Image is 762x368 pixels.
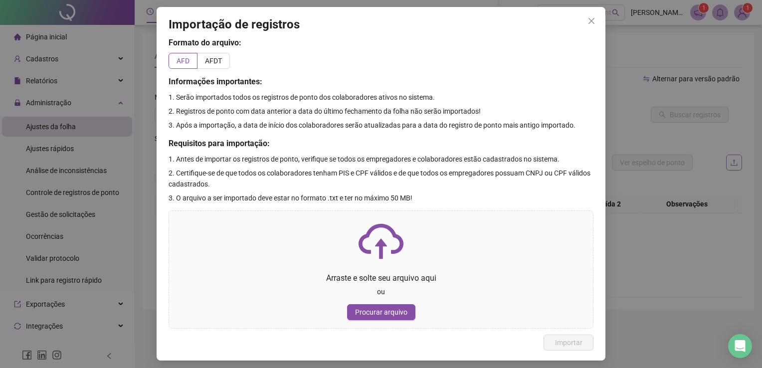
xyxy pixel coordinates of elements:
div: Open Intercom Messenger [728,334,752,358]
span: Arraste e solte seu arquivo aqui [326,273,436,283]
p: 3. O arquivo a ser importado deve estar no formato .txt e ter no máximo 50 MB! [169,192,593,203]
button: Procurar arquivo [347,305,415,321]
span: close [587,17,595,25]
span: Requisitos para importação: [169,139,270,148]
span: Informações importantes: [169,77,262,86]
span: AFD [177,57,190,65]
span: cloud-upload [359,219,403,264]
span: 3. Após a importação, a data de início dos colaboradores serão atualizadas para a data do registr... [169,121,575,129]
button: Close [583,13,599,29]
span: Procurar arquivo [355,307,407,318]
span: cloud-uploadArraste e solte seu arquivo aquiouProcurar arquivo [169,211,593,328]
span: 1. Antes de importar os registros de ponto, verifique se todos os empregadores e colaboradores es... [169,155,560,163]
h3: Importação de registros [169,17,593,33]
span: Formato do arquivo: [169,38,241,47]
span: 2. Registros de ponto com data anterior a data do último fechamento da folha não serão importados! [169,107,481,115]
button: Importar [544,335,593,351]
span: 1. Serão importados todos os registros de ponto dos colaboradores ativos no sistema. [169,93,435,101]
span: 2. Certifique-se de que todos os colaboradores tenham PIS e CPF válidos e de que todos os emprega... [169,169,590,188]
span: ou [377,288,385,296]
span: AFDT [205,57,222,65]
